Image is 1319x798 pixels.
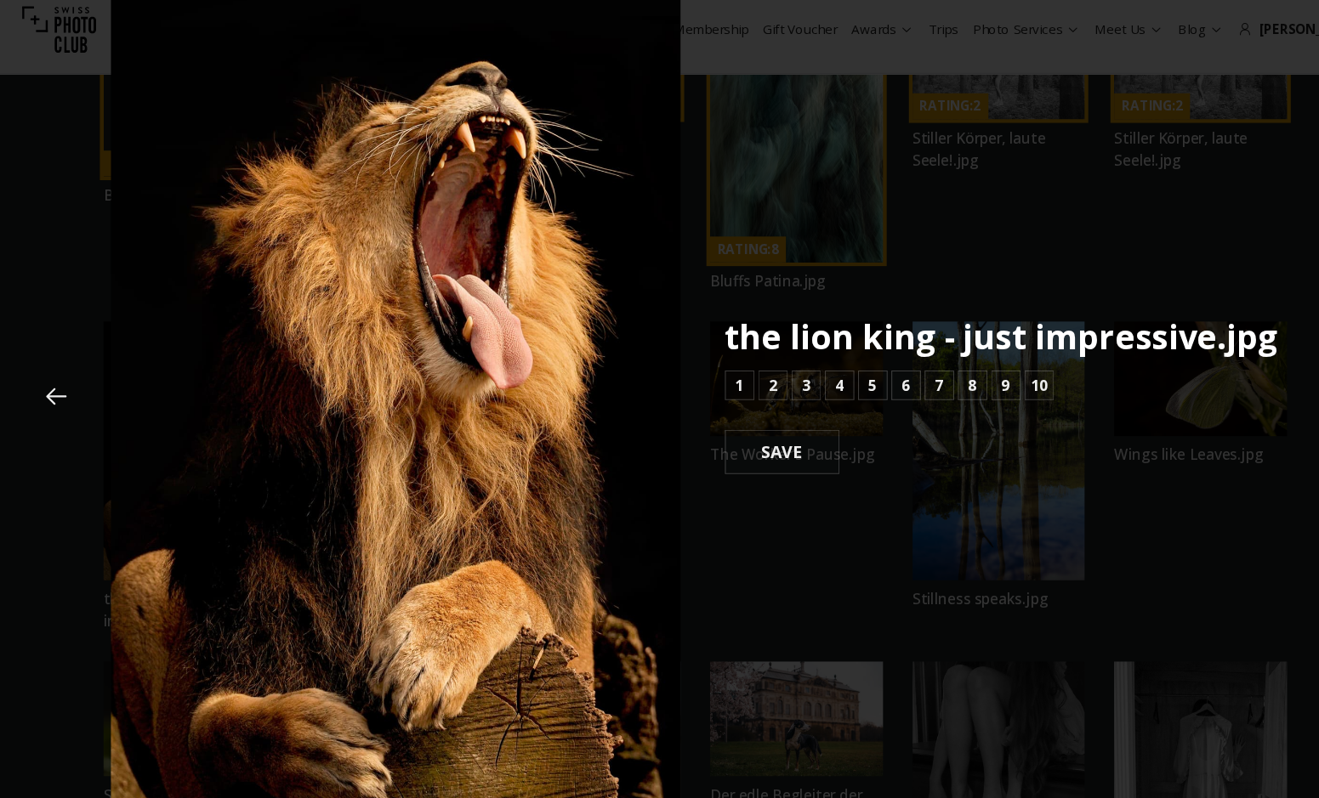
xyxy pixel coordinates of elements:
[956,375,983,402] button: 10
[895,375,922,402] button: 8
[904,378,912,399] b: 8
[935,378,942,399] b: 9
[925,375,952,402] button: 9
[720,378,728,399] b: 2
[812,378,820,399] b: 5
[772,375,799,402] button: 4
[742,375,769,402] button: 3
[680,375,708,402] button: 1
[962,378,977,399] b: 10
[116,7,640,791] img: the lion king - just impressive.jpg
[711,375,738,402] button: 2
[680,429,787,470] button: SAVE
[701,439,766,461] b: SAVE
[751,378,759,399] b: 3
[873,378,881,399] b: 7
[864,375,891,402] button: 7
[833,375,861,402] button: 6
[843,378,850,399] b: 6
[690,378,697,399] b: 1
[803,375,830,402] button: 5
[782,378,789,399] b: 4
[680,327,1190,361] p: the lion king - just impressive.jpg
[1261,740,1302,781] iframe: Intercom live chat
[1296,740,1310,754] span: 4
